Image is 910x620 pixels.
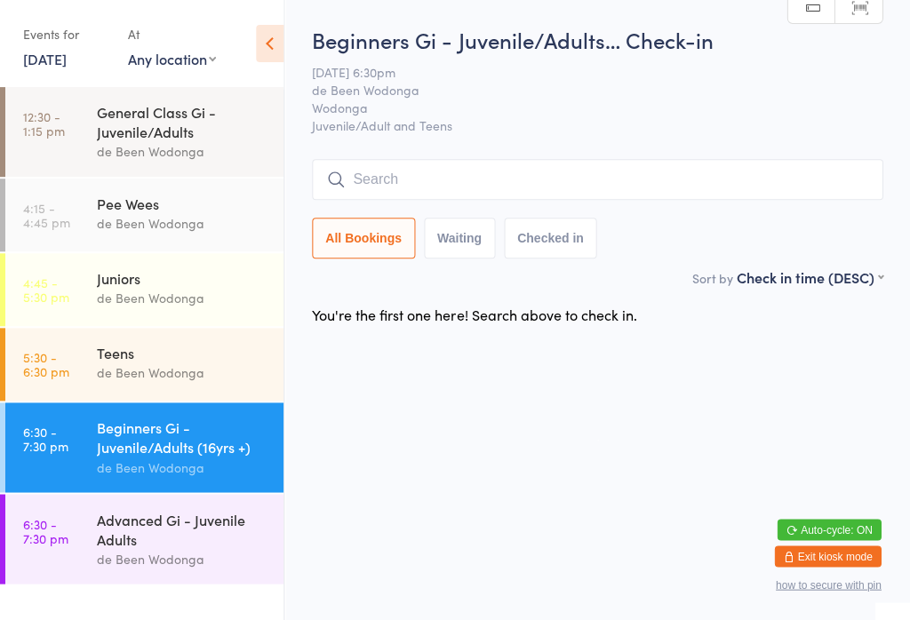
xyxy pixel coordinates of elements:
[97,288,268,308] div: de Been Wodonga
[736,267,882,287] div: Check in time (DESC)
[5,494,283,584] a: 6:30 -7:30 pmAdvanced Gi - Juvenile Adultsde Been Wodonga
[97,141,268,162] div: de Been Wodonga
[23,516,68,544] time: 6:30 - 7:30 pm
[128,20,216,49] div: At
[5,402,283,492] a: 6:30 -7:30 pmBeginners Gi - Juvenile/Adults (16yrs +)de Been Wodonga
[97,213,268,234] div: de Been Wodonga
[97,362,268,383] div: de Been Wodonga
[23,350,69,378] time: 5:30 - 6:30 pm
[312,63,855,81] span: [DATE] 6:30pm
[97,548,268,568] div: de Been Wodonga
[312,25,882,54] h2: Beginners Gi - Juvenile/Adults… Check-in
[23,20,110,49] div: Events for
[312,218,415,258] button: All Bookings
[97,194,268,213] div: Pee Wees
[691,269,732,287] label: Sort by
[312,305,636,324] div: You're the first one here! Search above to check in.
[97,417,268,457] div: Beginners Gi - Juvenile/Adults (16yrs +)
[5,179,283,251] a: 4:15 -4:45 pmPee Weesde Been Wodonga
[5,253,283,326] a: 4:45 -5:30 pmJuniorsde Been Wodonga
[424,218,495,258] button: Waiting
[23,425,68,453] time: 6:30 - 7:30 pm
[23,201,70,229] time: 4:15 - 4:45 pm
[97,457,268,477] div: de Been Wodonga
[97,509,268,548] div: Advanced Gi - Juvenile Adults
[23,275,69,304] time: 4:45 - 5:30 pm
[23,49,67,68] a: [DATE]
[5,328,283,401] a: 5:30 -6:30 pmTeensde Been Wodonga
[23,109,65,138] time: 12:30 - 1:15 pm
[128,49,216,68] div: Any location
[312,159,882,200] input: Search
[312,81,855,99] span: de Been Wodonga
[312,99,855,116] span: Wodonga
[774,545,881,567] button: Exit kiosk mode
[504,218,597,258] button: Checked in
[777,519,881,540] button: Auto-cycle: ON
[97,268,268,288] div: Juniors
[97,102,268,141] div: General Class Gi - Juvenile/Adults
[775,578,881,591] button: how to secure with pin
[97,343,268,362] div: Teens
[312,116,882,134] span: Juvenile/Adult and Teens
[5,87,283,177] a: 12:30 -1:15 pmGeneral Class Gi - Juvenile/Adultsde Been Wodonga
